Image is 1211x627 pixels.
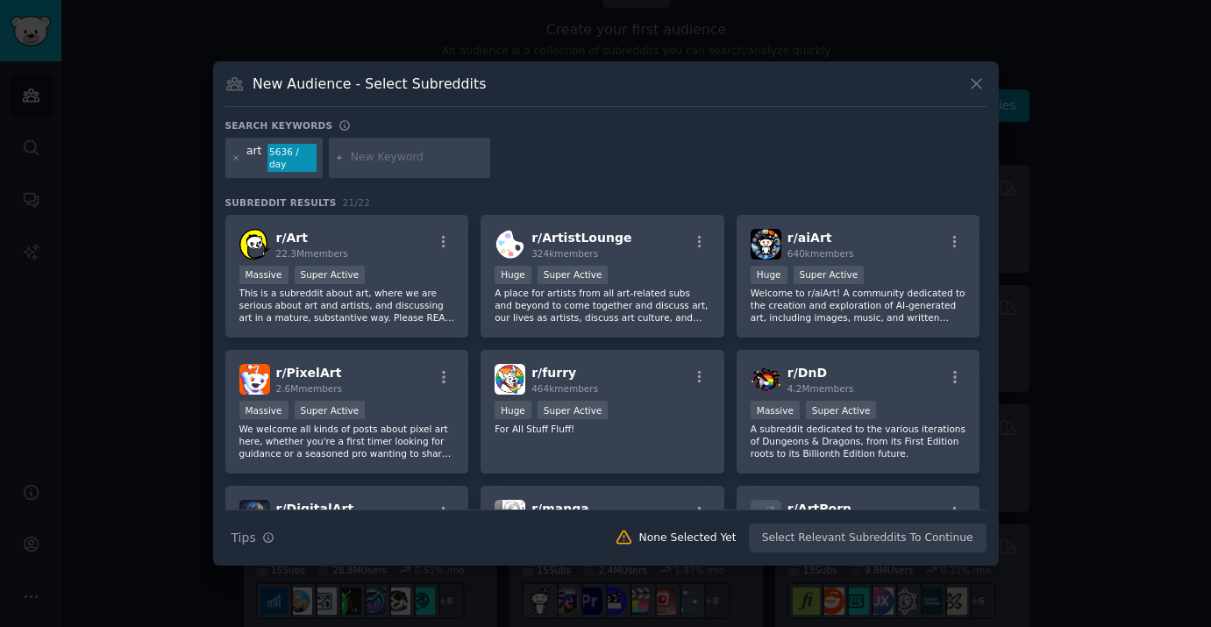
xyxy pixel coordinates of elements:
span: r/ Art [276,231,308,245]
span: Subreddit Results [225,196,337,209]
span: r/ furry [531,366,576,380]
button: Tips [225,523,281,553]
img: aiArt [751,229,781,260]
div: Huge [495,266,531,284]
img: Art [239,229,270,260]
p: This is a subreddit about art, where we are serious about art and artists, and discussing art in ... [239,287,455,324]
img: DigitalArt [239,500,270,531]
span: 22.3M members [276,248,348,259]
span: r/ DnD [787,366,827,380]
div: Massive [239,266,289,284]
div: Huge [751,266,787,284]
span: 21 / 22 [343,197,371,208]
img: manga [495,500,525,531]
p: For All Stuff Fluff! [495,423,710,435]
span: Tips [232,529,256,547]
div: Super Active [538,401,609,419]
div: Super Active [538,266,609,284]
p: A place for artists from all art-related subs and beyond to come together and discuss art, our li... [495,287,710,324]
span: 640k members [787,248,854,259]
img: furry [495,364,525,395]
div: Super Active [794,266,865,284]
div: Super Active [295,401,366,419]
span: r/ aiArt [787,231,832,245]
div: Super Active [806,401,877,419]
img: DnD [751,364,781,395]
span: 2.6M members [276,383,343,394]
span: 464k members [531,383,598,394]
p: Welcome to r/aiArt! A community dedicated to the creation and exploration of AI-generated art, in... [751,287,966,324]
div: Massive [239,401,289,419]
span: r/ DigitalArt [276,502,354,516]
div: Super Active [295,266,366,284]
div: None Selected Yet [639,531,737,546]
h3: Search keywords [225,119,333,132]
img: PixelArt [239,364,270,395]
span: r/ PixelArt [276,366,342,380]
div: art [246,144,261,172]
img: ArtistLounge [495,229,525,260]
span: r/ ArtPorn [787,502,851,516]
input: New Keyword [351,150,484,166]
p: We welcome all kinds of posts about pixel art here, whether you're a first timer looking for guid... [239,423,455,460]
span: 324k members [531,248,598,259]
h3: New Audience - Select Subreddits [253,75,486,93]
p: A subreddit dedicated to the various iterations of Dungeons & Dragons, from its First Edition roo... [751,423,966,460]
span: 4.2M members [787,383,854,394]
span: r/ manga [531,502,589,516]
div: 5636 / day [267,144,317,172]
div: Huge [495,401,531,419]
div: Massive [751,401,800,419]
span: r/ ArtistLounge [531,231,631,245]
